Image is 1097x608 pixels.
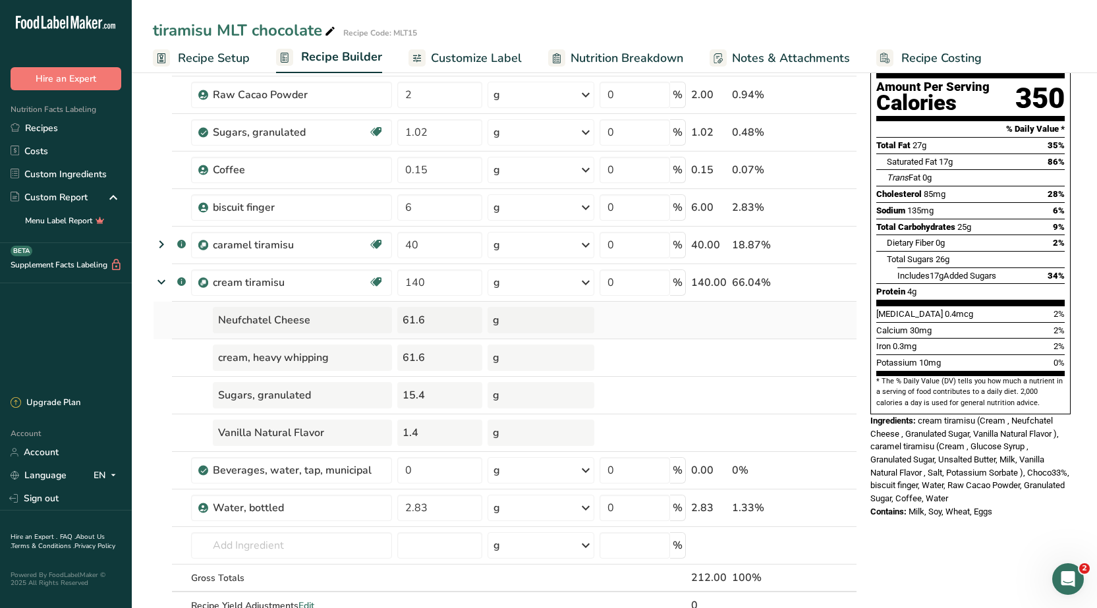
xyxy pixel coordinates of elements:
[876,309,943,319] span: [MEDICAL_DATA]
[1054,325,1065,335] span: 2%
[1015,81,1065,116] div: 350
[893,341,916,351] span: 0.3mg
[876,43,982,73] a: Recipe Costing
[74,541,115,551] a: Privacy Policy
[11,464,67,487] a: Language
[493,87,500,103] div: g
[957,222,971,232] span: 25g
[876,287,905,296] span: Protein
[732,124,795,140] div: 0.48%
[887,157,937,167] span: Saturated Fat
[276,42,382,74] a: Recipe Builder
[488,345,594,371] div: g
[691,87,727,103] div: 2.00
[11,532,105,551] a: About Us .
[887,173,920,182] span: Fat
[397,382,482,408] div: 15.4
[397,307,482,333] div: 61.6
[408,43,522,73] a: Customize Label
[691,162,727,178] div: 0.15
[691,462,727,478] div: 0.00
[198,278,208,288] img: Sub Recipe
[876,376,1065,408] section: * The % Daily Value (DV) tells you how much a nutrient in a serving of food contributes to a dail...
[876,121,1065,137] section: % Daily Value *
[493,500,500,516] div: g
[919,358,941,368] span: 10mg
[1079,563,1090,574] span: 2
[153,18,338,42] div: tiramisu MLT chocolate
[732,162,795,178] div: 0.07%
[488,382,594,408] div: g
[493,124,500,140] div: g
[493,162,500,178] div: g
[907,206,934,215] span: 135mg
[876,358,917,368] span: Potassium
[178,49,250,67] span: Recipe Setup
[887,173,909,182] i: Trans
[691,124,727,140] div: 1.02
[198,240,208,250] img: Sub Recipe
[909,507,992,516] span: Milk, Soy, Wheat, Eggs
[571,49,683,67] span: Nutrition Breakdown
[493,462,500,478] div: g
[901,49,982,67] span: Recipe Costing
[913,140,926,150] span: 27g
[1053,222,1065,232] span: 9%
[732,200,795,215] div: 2.83%
[691,200,727,215] div: 6.00
[939,157,953,167] span: 17g
[910,325,932,335] span: 30mg
[691,500,727,516] div: 2.83
[488,420,594,446] div: g
[397,345,482,371] div: 61.6
[691,275,727,290] div: 140.00
[876,206,905,215] span: Sodium
[213,382,392,408] div: Sugars, granulated
[876,189,922,199] span: Cholesterol
[945,309,973,319] span: 0.4mcg
[1053,238,1065,248] span: 2%
[94,468,121,484] div: EN
[11,246,32,256] div: BETA
[191,571,392,585] div: Gross Totals
[213,500,378,516] div: Water, bottled
[213,420,392,446] div: Vanilla Natural Flavor
[213,87,378,103] div: Raw Cacao Powder
[870,416,1069,503] span: cream tiramisu (Cream , Neufchatel Cheese , Granulated Sugar, Vanilla Natural Flavor ), caramel t...
[11,67,121,90] button: Hire an Expert
[1053,206,1065,215] span: 6%
[11,571,121,587] div: Powered By FoodLabelMaker © 2025 All Rights Reserved
[213,162,378,178] div: Coffee
[431,49,522,67] span: Customize Label
[11,190,88,204] div: Custom Report
[876,222,955,232] span: Total Carbohydrates
[870,507,907,516] span: Contains:
[710,43,850,73] a: Notes & Attachments
[887,254,934,264] span: Total Sugars
[732,87,795,103] div: 0.94%
[732,462,795,478] div: 0%
[191,532,392,559] input: Add Ingredient
[1048,271,1065,281] span: 34%
[876,325,908,335] span: Calcium
[887,238,934,248] span: Dietary Fiber
[732,570,795,586] div: 100%
[1054,358,1065,368] span: 0%
[397,420,482,446] div: 1.4
[493,200,500,215] div: g
[876,140,911,150] span: Total Fat
[1054,309,1065,319] span: 2%
[493,538,500,553] div: g
[1052,563,1084,595] iframe: Intercom live chat
[930,271,943,281] span: 17g
[60,532,76,541] a: FAQ .
[1048,157,1065,167] span: 86%
[936,238,945,248] span: 0g
[876,94,990,113] div: Calories
[301,48,382,66] span: Recipe Builder
[493,237,500,253] div: g
[11,397,80,410] div: Upgrade Plan
[732,237,795,253] div: 18.87%
[213,275,368,290] div: cream tiramisu
[732,275,795,290] div: 66.04%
